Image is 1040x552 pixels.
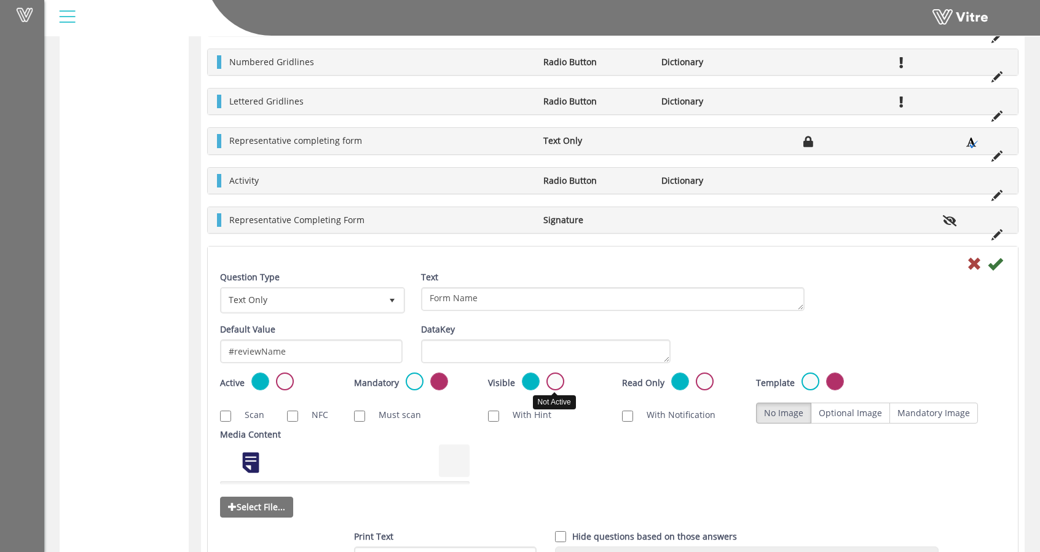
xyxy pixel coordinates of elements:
label: Must scan [366,408,421,422]
span: Activity [229,175,259,186]
span: select [381,289,403,311]
li: Dictionary [655,55,773,69]
li: Radio Button [537,174,655,187]
span: Representative completing form [229,135,362,146]
span: Lettered Gridlines [229,95,304,107]
label: No Image [756,403,811,424]
label: Hide questions based on those answers [572,530,737,543]
input: With Hint [488,411,499,422]
input: With Notification [622,411,633,422]
div: Not Active [533,395,576,409]
label: Question Type [220,270,280,284]
label: NFC [299,408,328,422]
span: Numbered Gridlines [229,56,314,68]
input: Scan [220,411,231,422]
label: Text [421,270,438,284]
label: Mandatory [354,376,399,390]
label: Scan [232,408,264,422]
textarea: Form Name [421,287,805,311]
input: Hide question based on answer [555,531,566,542]
label: With Notification [634,408,715,422]
label: Active [220,376,245,390]
label: Read Only [622,376,664,390]
li: Text Only [537,134,655,148]
span: Text Only [222,289,381,311]
li: Signature [537,213,655,227]
label: Print Text [354,530,393,543]
li: Radio Button [537,55,655,69]
input: Must scan [354,411,365,422]
label: Template [756,376,795,390]
label: DataKey [421,323,455,336]
input: NFC [287,411,298,422]
label: Visible [488,376,515,390]
label: Default Value [220,323,275,336]
span: Representative Completing Form [229,214,364,226]
label: Optional Image [811,403,890,424]
label: Mandatory Image [889,403,978,424]
span: Select File... [220,497,293,518]
label: Media Content [220,428,281,441]
label: With Hint [500,408,551,422]
li: Radio Button [537,95,655,108]
li: Dictionary [655,95,773,108]
li: Dictionary [655,174,773,187]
